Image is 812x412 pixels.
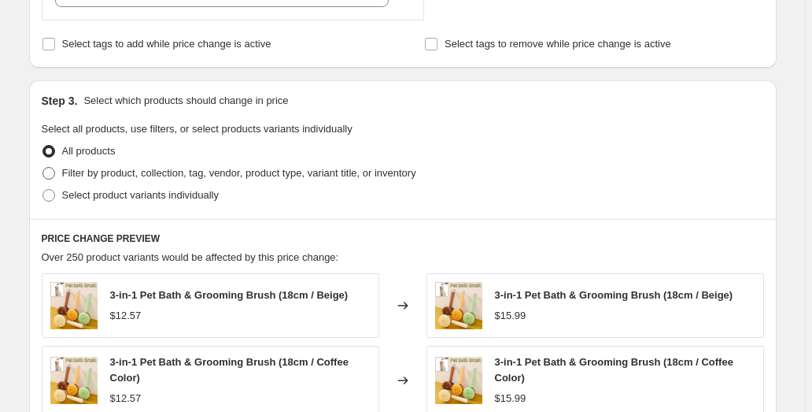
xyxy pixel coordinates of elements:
[110,308,142,324] div: $12.57
[50,282,98,329] img: 86026a30-38e5-454e-800e-0702dd9f045c_80x.jpg
[62,145,116,157] span: All products
[42,232,764,245] h6: PRICE CHANGE PREVIEW
[62,38,271,50] span: Select tags to add while price change is active
[42,123,352,135] span: Select all products, use filters, or select products variants individually
[110,391,142,406] div: $12.57
[495,356,733,384] span: 3-in-1 Pet Bath & Grooming Brush (18cm / Coffee Color)
[62,167,416,179] span: Filter by product, collection, tag, vendor, product type, variant title, or inventory
[50,357,98,404] img: 86026a30-38e5-454e-800e-0702dd9f045c_80x.jpg
[110,289,349,301] span: 3-in-1 Pet Bath & Grooming Brush (18cm / Beige)
[435,282,482,329] img: 86026a30-38e5-454e-800e-0702dd9f045c_80x.jpg
[495,308,526,324] div: $15.99
[445,38,671,50] span: Select tags to remove while price change is active
[62,189,219,201] span: Select product variants individually
[495,289,733,301] span: 3-in-1 Pet Bath & Grooming Brush (18cm / Beige)
[42,93,78,109] h2: Step 3.
[435,357,482,404] img: 86026a30-38e5-454e-800e-0702dd9f045c_80x.jpg
[110,356,349,384] span: 3-in-1 Pet Bath & Grooming Brush (18cm / Coffee Color)
[42,251,339,263] span: Over 250 product variants would be affected by this price change:
[83,93,288,109] p: Select which products should change in price
[495,391,526,406] div: $15.99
